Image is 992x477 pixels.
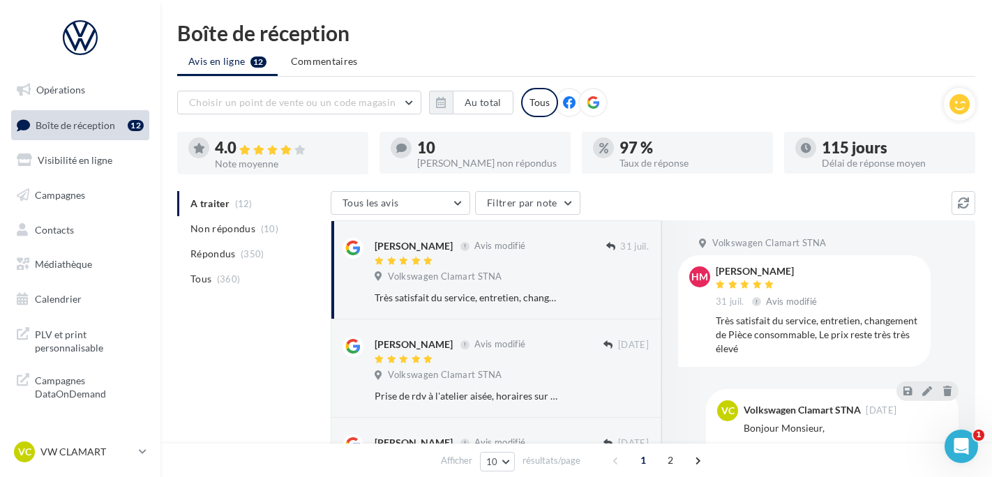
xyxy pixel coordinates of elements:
[8,146,152,175] a: Visibilité en ligne
[177,22,975,43] div: Boîte de réception
[189,96,396,108] span: Choisir un point de vente ou un code magasin
[388,369,502,381] span: Volkswagen Clamart STNA
[35,325,144,355] span: PLV et print personnalisable
[8,250,152,279] a: Médiathèque
[261,223,278,234] span: (10)
[215,159,357,169] div: Note moyenne
[35,371,144,401] span: Campagnes DataOnDemand
[429,91,513,114] button: Au total
[822,158,964,168] div: Délai de réponse moyen
[766,296,817,307] span: Avis modifié
[475,191,580,215] button: Filtrer par note
[40,445,133,459] p: VW CLAMART
[11,439,149,465] a: VC VW CLAMART
[453,91,513,114] button: Au total
[291,54,358,68] span: Commentaires
[35,189,85,201] span: Campagnes
[474,437,525,448] span: Avis modifié
[619,158,762,168] div: Taux de réponse
[36,84,85,96] span: Opérations
[18,445,31,459] span: VC
[8,215,152,245] a: Contacts
[8,181,152,210] a: Campagnes
[375,291,558,305] div: Très satisfait du service, entretien, changement de Pièce consommable, Le prix reste très très élevé
[38,154,112,166] span: Visibilité en ligne
[417,140,559,156] div: 10
[691,270,708,284] span: hm
[35,293,82,305] span: Calendrier
[521,88,558,117] div: Tous
[8,319,152,361] a: PLV et print personnalisable
[945,430,978,463] iframe: Intercom live chat
[190,222,255,236] span: Non répondus
[744,405,861,415] div: Volkswagen Clamart STNA
[632,449,654,471] span: 1
[822,140,964,156] div: 115 jours
[441,454,472,467] span: Afficher
[375,239,453,253] div: [PERSON_NAME]
[973,430,984,441] span: 1
[474,339,525,350] span: Avis modifié
[217,273,241,285] span: (360)
[190,247,236,261] span: Répondus
[716,296,744,308] span: 31 juil.
[388,271,502,283] span: Volkswagen Clamart STNA
[618,437,649,450] span: [DATE]
[474,241,525,252] span: Avis modifié
[716,314,919,356] div: Très satisfait du service, entretien, changement de Pièce consommable, Le prix reste très très élevé
[35,223,74,235] span: Contacts
[721,404,735,418] span: VC
[375,338,453,351] div: [PERSON_NAME]
[659,449,682,471] span: 2
[8,285,152,314] a: Calendrier
[716,266,820,276] div: [PERSON_NAME]
[486,456,498,467] span: 10
[331,191,470,215] button: Tous les avis
[190,272,211,286] span: Tous
[128,120,144,131] div: 12
[480,452,516,471] button: 10
[8,365,152,407] a: Campagnes DataOnDemand
[36,119,115,130] span: Boîte de réception
[618,339,649,351] span: [DATE]
[8,75,152,105] a: Opérations
[177,91,421,114] button: Choisir un point de vente ou un code magasin
[375,389,558,403] div: Prise de rdv à l'atelier aisée, horaires sur place respectés, compétence et amabilité, tout en ét...
[417,158,559,168] div: [PERSON_NAME] non répondus
[866,406,896,415] span: [DATE]
[712,237,826,250] span: Volkswagen Clamart STNA
[343,197,399,209] span: Tous les avis
[8,110,152,140] a: Boîte de réception12
[375,436,453,450] div: [PERSON_NAME]
[215,140,357,156] div: 4.0
[619,140,762,156] div: 97 %
[241,248,264,259] span: (350)
[620,241,649,253] span: 31 juil.
[35,258,92,270] span: Médiathèque
[523,454,580,467] span: résultats/page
